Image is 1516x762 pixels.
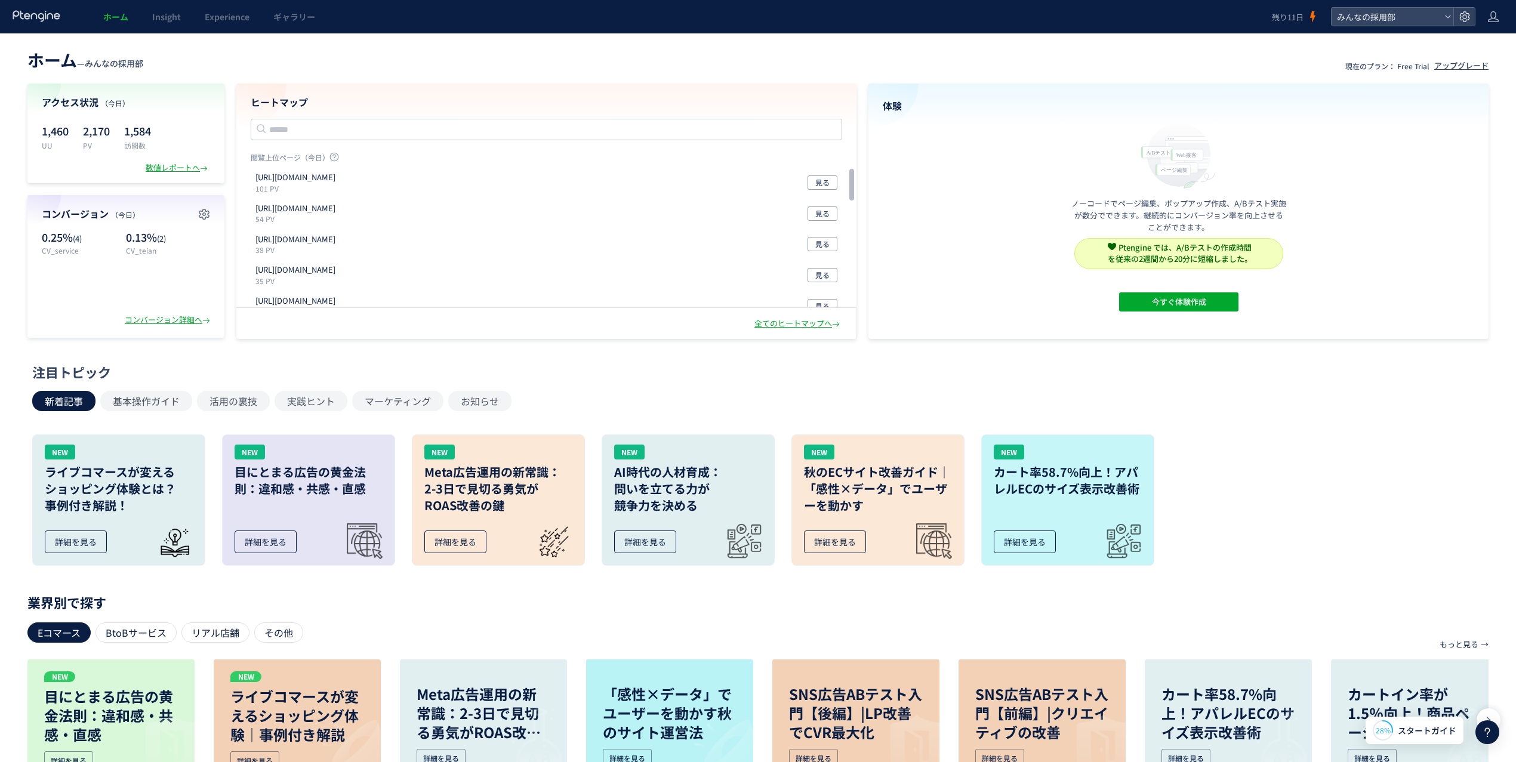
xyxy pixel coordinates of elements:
h3: AI時代の人材育成： 問いを立てる力が 競争力を決める [614,464,762,514]
p: SNS広告ABテスト入門【後編】|LP改善でCVR最大化 [789,684,923,742]
p: カート率58.7%向上！アパレルECのサイズ表示改善術 [1161,684,1295,742]
h3: ライブコマースが変える ショッピング体験とは？ 事例付き解説！ [45,464,193,514]
span: 見る [815,268,830,282]
div: 詳細を見る [614,530,676,553]
p: 0.25% [42,230,120,245]
button: 活用の裏技 [197,391,270,411]
div: 数値レポートへ [146,162,210,174]
span: 見る [815,206,830,221]
p: ライブコマースが変えるショッピング体験｜事例付き解説 [230,687,364,744]
span: 28% [1376,725,1391,735]
h3: カート率58.7%向上！アパレルECのサイズ表示改善術 [994,464,1142,497]
span: ホーム [103,11,128,23]
span: スタートガイド [1398,724,1456,737]
button: 新着記事 [32,391,95,411]
h3: 目にとまる広告の黄金法則：違和感・共感・直感 [235,464,383,497]
a: NEW目にとまる広告の黄金法則：違和感・共感・直感詳細を見る [222,434,395,566]
button: 見る [808,175,837,190]
div: アップグレード [1434,60,1489,72]
span: (2) [157,233,166,244]
span: 見る [815,299,830,313]
h4: コンバージョン [42,207,210,221]
div: 詳細を見る [994,530,1056,553]
span: （今日） [111,209,140,220]
p: 「感性×データ」でユーザーを動かす秋のサイト運営法 [603,684,737,742]
h3: Meta広告運用の新常識： 2-3日で見切る勇気が ROAS改善の鍵 [424,464,572,514]
button: 見る [808,268,837,282]
span: 残り11日 [1272,11,1304,23]
h4: 体験 [883,99,1474,113]
div: 詳細を見る [235,530,297,553]
p: SNS広告ABテスト入門【前編】|クリエイティブの改善 [975,684,1109,742]
p: 101 PV [255,183,340,193]
a: NEW秋のECサイト改善ガイド｜「感性×データ」でユーザーを動かす詳細を見る [791,434,965,566]
div: NEW [45,445,75,459]
p: 54 PV [255,214,340,224]
span: （今日） [101,98,130,108]
button: 基本操作ガイド [100,391,192,411]
h4: アクセス状況 [42,95,210,109]
div: リアル店舗 [181,622,249,643]
div: 注目トピック [32,363,1478,381]
span: ギャラリー [273,11,315,23]
div: コンバージョン詳細へ [125,314,212,326]
p: NEW [230,671,261,682]
a: NEWライブコマースが変えるショッピング体験とは？事例付き解説！詳細を見る [32,434,205,566]
p: UU [42,140,69,150]
p: 訪問数 [124,140,151,150]
div: 詳細を見る [804,530,866,553]
div: 全てのヒートマップへ [754,318,842,329]
p: CV_service [42,245,120,255]
p: → [1481,634,1489,655]
img: svg+xml,%3c [1108,242,1116,251]
span: (4) [73,233,82,244]
p: 1,460 [42,121,69,140]
p: 業界別で探す [27,599,1489,606]
p: 0.13% [126,230,210,245]
button: 今すぐ体験作成 [1119,292,1238,311]
p: CV_teian [126,245,210,255]
p: 閲覧上位ページ（今日） [251,152,842,167]
a: NEWカート率58.7%向上！アパレルECのサイズ表示改善術詳細を見る [981,434,1154,566]
p: ノーコードでページ編集、ポップアップ作成、A/Bテスト実施が数分でできます。継続的にコンバージョン率を向上させることができます。 [1071,198,1286,233]
button: お知らせ [448,391,512,411]
span: Insight [152,11,181,23]
div: 詳細を見る [424,530,486,553]
h4: ヒートマップ [251,95,842,109]
p: https://neo-career.co.jp/humanresource/knowhow/a-contents-saiyo-tyutohikaku-190627 [255,264,335,276]
div: NEW [235,445,265,459]
span: 見る [815,175,830,190]
p: https://neo-career.co.jp/humanresource [255,234,335,245]
button: 見る [808,237,837,251]
div: — [27,48,143,72]
div: その他 [254,622,303,643]
button: 見る [808,206,837,221]
p: 目にとまる広告の黄金法則：違和感・共感・直感 [44,687,178,744]
span: みんなの採用部 [1333,8,1440,26]
p: 1,584 [124,121,151,140]
div: NEW [994,445,1024,459]
p: 31 PV [255,307,340,317]
button: 見る [808,299,837,313]
span: Ptengine では、A/Bテストの作成時間 を従来の2週間から20分に短縮しました。 [1108,242,1252,264]
p: PV [83,140,110,150]
p: 35 PV [255,276,340,286]
button: マーケティング [352,391,443,411]
a: NEWMeta広告運用の新常識：2-3日で見切る勇気がROAS改善の鍵詳細を見る [412,434,585,566]
p: https://neo-career.co.jp/humanresource/knowhow/a-contents-newgrad-mynavi_ryokin190930 [255,295,335,307]
p: もっと見る [1440,634,1478,655]
p: カートイン率が1.5％向上！商品ページの動画活用術 [1348,684,1481,742]
div: NEW [614,445,645,459]
div: Eコマース [27,622,91,643]
span: Experience [205,11,249,23]
p: 現在のプラン： Free Trial [1345,61,1429,71]
img: home_experience_onbo_jp-C5-EgdA0.svg [1135,120,1222,190]
span: みんなの採用部 [85,57,143,69]
div: NEW [424,445,455,459]
button: 実践ヒント [275,391,347,411]
p: Meta広告運用の新常識：2-3日で見切る勇気がROAS改善の鍵 [417,684,550,742]
p: https://neo-career.co.jp/humanresource/seminar/om021 [255,172,335,183]
span: 今すぐ体験作成 [1151,292,1206,311]
div: BtoBサービス [95,622,177,643]
div: NEW [804,445,834,459]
